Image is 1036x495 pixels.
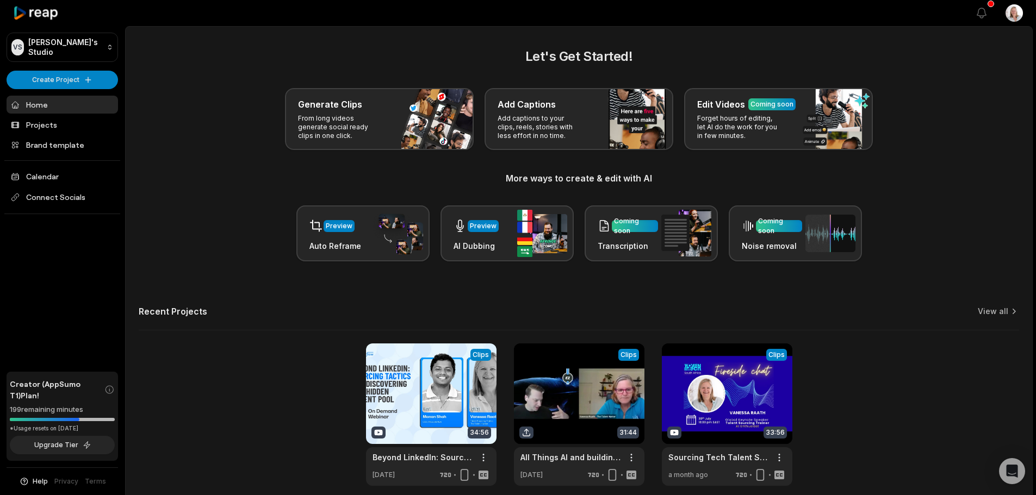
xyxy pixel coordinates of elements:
[470,221,497,231] div: Preview
[85,477,106,486] a: Terms
[11,39,24,55] div: VS
[454,240,499,252] h3: AI Dubbing
[498,98,556,111] h3: Add Captions
[498,114,582,140] p: Add captions to your clips, reels, stories with less effort in no time.
[7,116,118,134] a: Projects
[7,167,118,185] a: Calendar
[33,477,48,486] span: Help
[309,240,361,252] h3: Auto Reframe
[10,436,115,454] button: Upgrade Tier
[805,215,855,252] img: noise_removal.png
[298,98,362,111] h3: Generate Clips
[326,221,352,231] div: Preview
[10,424,115,433] div: *Usage resets on [DATE]
[517,210,567,257] img: ai_dubbing.png
[139,306,207,317] h2: Recent Projects
[7,96,118,114] a: Home
[298,114,382,140] p: From long videos generate social ready clips in one click.
[697,98,745,111] h3: Edit Videos
[7,187,118,207] span: Connect Socials
[7,71,118,89] button: Create Project
[668,452,768,463] a: Sourcing Tech Talent Smarter: AI Hacks with [PERSON_NAME]
[742,240,802,252] h3: Noise removal
[10,378,104,401] span: Creator (AppSumo T1) Plan!
[661,210,711,256] img: transcription.png
[28,37,102,57] p: [PERSON_NAME]'s Studio
[10,404,115,415] div: 199 remaining minutes
[614,216,656,236] div: Coming soon
[758,216,800,236] div: Coming soon
[697,114,781,140] p: Forget hours of editing, let AI do the work for you in few minutes.
[373,452,473,463] a: Beyond LinkedIn: Sourcing Tactics for Discovering the Hidden Talent Pool
[19,477,48,486] button: Help
[999,458,1025,484] div: Open Intercom Messenger
[139,47,1019,66] h2: Let's Get Started!
[54,477,78,486] a: Privacy
[139,172,1019,185] h3: More ways to create & edit with AI
[7,136,118,154] a: Brand template
[598,240,658,252] h3: Transcription
[373,212,423,255] img: auto_reframe.png
[520,452,621,463] a: All Things AI and building my own GPT_ [PERSON_NAME]
[750,99,793,109] div: Coming soon
[978,306,1008,317] a: View all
